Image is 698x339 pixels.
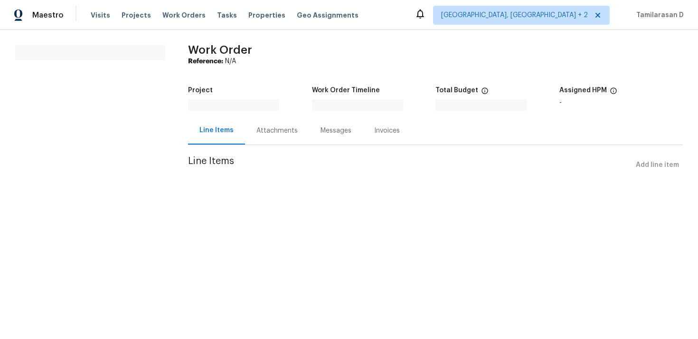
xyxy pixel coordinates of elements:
span: Visits [91,10,110,20]
div: Line Items [199,126,234,135]
div: - [559,99,683,106]
div: Invoices [374,126,400,136]
h5: Work Order Timeline [312,87,380,94]
div: Messages [321,126,351,136]
h5: Assigned HPM [559,87,607,94]
h5: Total Budget [435,87,478,94]
span: Work Order [188,44,252,56]
span: Geo Assignments [297,10,358,20]
span: Work Orders [162,10,206,20]
span: [GEOGRAPHIC_DATA], [GEOGRAPHIC_DATA] + 2 [441,10,588,20]
span: The total cost of line items that have been proposed by Opendoor. This sum includes line items th... [481,87,489,99]
h5: Project [188,87,213,94]
div: N/A [188,57,683,66]
div: Attachments [256,126,298,136]
span: Maestro [32,10,64,20]
span: Tasks [217,12,237,19]
span: Tamilarasan D [632,10,684,20]
span: Line Items [188,156,632,174]
b: Reference: [188,58,223,65]
span: Projects [122,10,151,20]
span: The hpm assigned to this work order. [610,87,617,99]
span: Properties [248,10,285,20]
